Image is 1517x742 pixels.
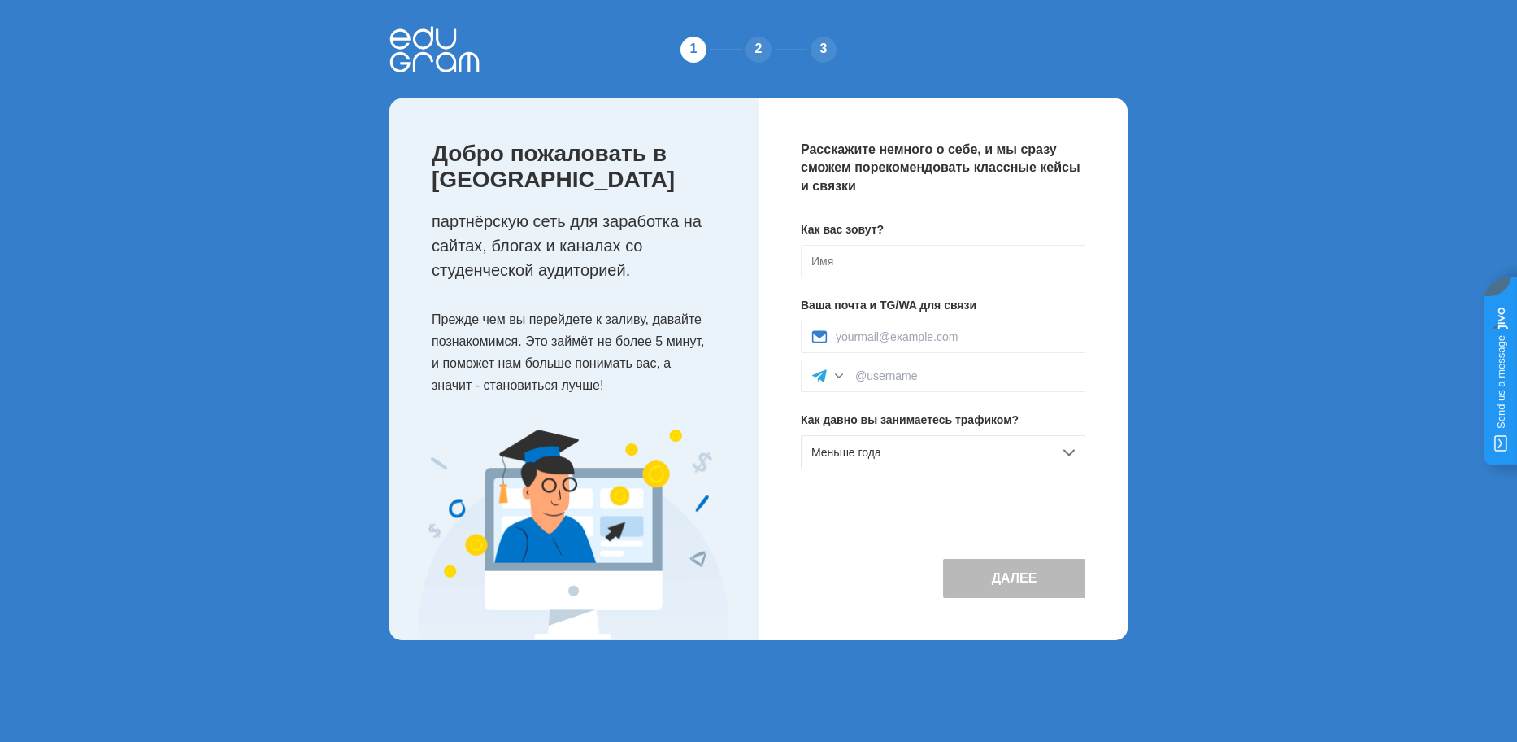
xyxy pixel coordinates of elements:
[801,245,1085,277] input: Имя
[801,221,1085,238] p: Как вас зовут?
[807,33,840,66] div: 3
[943,559,1085,598] button: Далее
[419,430,728,640] img: Expert Image
[836,330,1075,343] input: yourmail@example.com
[432,209,726,282] p: партнёрскую сеть для заработка на сайтах, блогах и каналах со студенческой аудиторией.
[855,369,1075,382] input: @username
[742,33,775,66] div: 2
[811,446,881,459] span: Меньше года
[801,141,1085,195] p: Расскажите немного о себе, и мы сразу сможем порекомендовать классные кейсы и связки
[432,141,726,193] p: Добро пожаловать в [GEOGRAPHIC_DATA]
[801,412,1085,429] p: Как давно вы занимаетесь трафиком?
[677,33,710,66] div: 1
[432,308,726,397] p: Прежде чем вы перейдете к заливу, давайте познакомимся. Это займёт не более 5 минут, и поможет на...
[801,297,1085,314] p: Ваша почта и TG/WA для связи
